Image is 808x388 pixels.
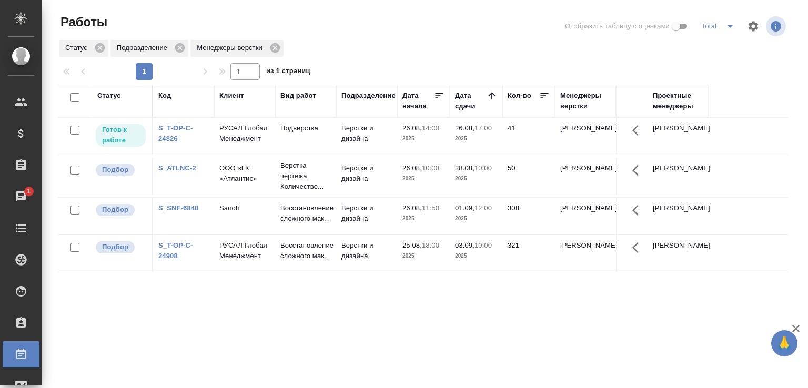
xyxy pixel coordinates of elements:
[117,43,171,53] p: Подразделение
[219,240,270,261] p: РУСАЛ Глобал Менеджмент
[560,163,611,173] p: [PERSON_NAME]
[158,90,171,101] div: Код
[97,90,121,101] div: Статус
[280,240,331,261] p: Восстановление сложного мак...
[336,118,397,155] td: Верстки и дизайна
[455,124,474,132] p: 26.08,
[455,173,497,184] p: 2025
[280,90,316,101] div: Вид работ
[95,123,147,148] div: Исполнитель может приступить к работе
[455,213,497,224] p: 2025
[455,164,474,172] p: 28.08,
[771,330,797,356] button: 🙏
[648,198,709,234] td: [PERSON_NAME]
[3,183,39,210] a: 1
[422,124,439,132] p: 14:00
[102,125,139,146] p: Готов к работе
[402,124,422,132] p: 26.08,
[110,40,188,57] div: Подразделение
[197,43,266,53] p: Менеджеры верстки
[402,173,445,184] p: 2025
[648,158,709,195] td: [PERSON_NAME]
[474,124,492,132] p: 17:00
[502,235,555,272] td: 321
[422,241,439,249] p: 18:00
[102,242,128,252] p: Подбор
[402,251,445,261] p: 2025
[626,198,651,223] button: Здесь прячутся важные кнопки
[58,14,107,30] span: Работы
[280,203,331,224] p: Восстановление сложного мак...
[560,203,611,213] p: [PERSON_NAME]
[402,134,445,144] p: 2025
[560,240,611,251] p: [PERSON_NAME]
[402,164,422,172] p: 26.08,
[190,40,284,57] div: Менеджеры верстки
[158,204,199,212] a: S_SNF-6848
[474,204,492,212] p: 12:00
[402,213,445,224] p: 2025
[502,118,555,155] td: 41
[474,164,492,172] p: 10:00
[266,65,310,80] span: из 1 страниц
[648,118,709,155] td: [PERSON_NAME]
[455,241,474,249] p: 03.09,
[65,43,91,53] p: Статус
[565,21,670,32] span: Отобразить таблицу с оценками
[502,158,555,195] td: 50
[219,123,270,144] p: РУСАЛ Глобал Менеджмент
[59,40,108,57] div: Статус
[455,204,474,212] p: 01.09,
[455,134,497,144] p: 2025
[219,90,244,101] div: Клиент
[102,165,128,175] p: Подбор
[21,186,37,197] span: 1
[280,123,331,134] p: Подверстка
[626,158,651,183] button: Здесь прячутся важные кнопки
[560,90,611,111] div: Менеджеры верстки
[455,90,487,111] div: Дата сдачи
[402,204,422,212] p: 26.08,
[422,204,439,212] p: 11:50
[158,124,193,142] a: S_T-OP-C-24826
[766,16,788,36] span: Посмотреть информацию
[336,198,397,234] td: Верстки и дизайна
[653,90,703,111] div: Проектные менеджеры
[280,160,331,192] p: Верстка чертежа. Количество...
[699,18,741,35] div: split button
[158,164,196,172] a: S_ATLNC-2
[508,90,531,101] div: Кол-во
[341,90,396,101] div: Подразделение
[95,163,147,177] div: Можно подбирать исполнителей
[402,90,434,111] div: Дата начала
[336,158,397,195] td: Верстки и дизайна
[626,118,651,143] button: Здесь прячутся важные кнопки
[560,123,611,134] p: [PERSON_NAME]
[158,241,193,260] a: S_T-OP-C-24908
[648,235,709,272] td: [PERSON_NAME]
[626,235,651,260] button: Здесь прячутся важные кнопки
[102,205,128,215] p: Подбор
[775,332,793,354] span: 🙏
[219,203,270,213] p: Sanofi
[422,164,439,172] p: 10:00
[219,163,270,184] p: ООО «ГК «Атлантис»
[474,241,492,249] p: 10:00
[95,203,147,217] div: Можно подбирать исполнителей
[95,240,147,254] div: Можно подбирать исполнителей
[502,198,555,234] td: 308
[336,235,397,272] td: Верстки и дизайна
[402,241,422,249] p: 25.08,
[455,251,497,261] p: 2025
